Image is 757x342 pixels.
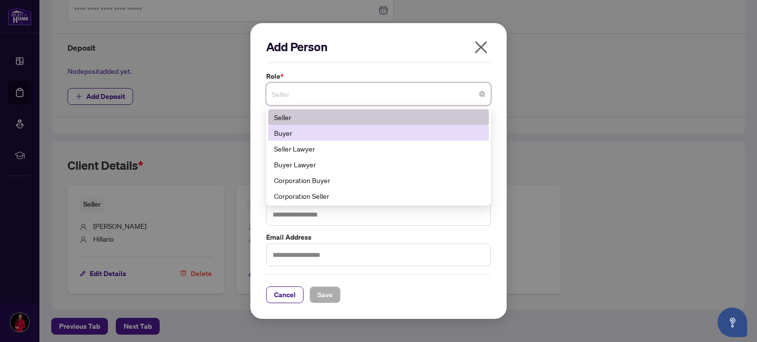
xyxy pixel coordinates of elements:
[268,188,489,204] div: Corporation Seller
[479,91,485,97] span: close-circle
[274,287,296,303] span: Cancel
[274,143,483,154] div: Seller Lawyer
[266,232,491,243] label: Email Address
[274,159,483,170] div: Buyer Lawyer
[274,190,483,201] div: Corporation Seller
[268,156,489,172] div: Buyer Lawyer
[310,286,341,303] button: Save
[718,308,747,337] button: Open asap
[274,112,483,123] div: Seller
[266,71,491,82] label: Role
[266,286,304,303] button: Cancel
[473,39,489,55] span: close
[268,125,489,141] div: Buyer
[266,39,491,55] h2: Add Person
[268,141,489,156] div: Seller Lawyer
[268,172,489,188] div: Corporation Buyer
[274,175,483,186] div: Corporation Buyer
[274,127,483,138] div: Buyer
[268,109,489,125] div: Seller
[272,85,485,103] span: Seller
